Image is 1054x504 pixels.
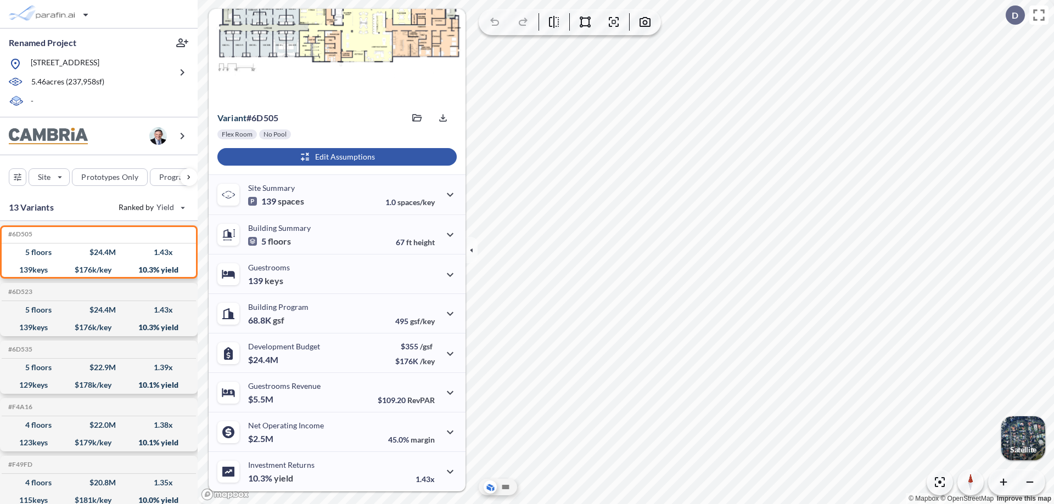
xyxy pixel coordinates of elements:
[222,130,253,139] p: Flex Room
[1001,416,1045,460] img: Switcher Image
[395,342,435,351] p: $355
[396,237,435,247] p: 67
[81,172,138,183] p: Prototypes Only
[31,95,33,108] p: -
[201,488,249,501] a: Mapbox homepage
[9,128,88,145] img: BrandImage
[6,461,32,468] h5: Click to copy the code
[248,263,290,272] p: Guestrooms
[6,346,32,353] h5: Click to copy the code
[6,288,32,296] h5: Click to copy the code
[31,57,99,71] p: [STREET_ADDRESS]
[72,168,148,186] button: Prototypes Only
[248,342,320,351] p: Development Budget
[110,199,192,216] button: Ranked by Yield
[395,356,435,366] p: $176K
[248,315,284,326] p: 68.8K
[29,168,70,186] button: Site
[31,76,104,88] p: 5.46 acres ( 237,958 sf)
[217,112,278,123] p: # 6d505
[411,435,435,444] span: margin
[1012,10,1018,20] p: D
[413,237,435,247] span: height
[248,394,275,405] p: $5.5M
[416,474,435,484] p: 1.43x
[6,403,32,411] h5: Click to copy the code
[248,223,311,233] p: Building Summary
[217,112,246,123] span: Variant
[217,148,457,166] button: Edit Assumptions
[248,275,283,286] p: 139
[997,495,1051,502] a: Improve this map
[159,172,190,183] p: Program
[263,130,287,139] p: No Pool
[940,495,994,502] a: OpenStreetMap
[150,168,209,186] button: Program
[248,460,315,469] p: Investment Returns
[149,127,167,145] img: user logo
[265,275,283,286] span: keys
[420,356,435,366] span: /key
[378,395,435,405] p: $109.20
[248,236,291,247] p: 5
[268,236,291,247] span: floors
[1010,445,1036,454] p: Satellite
[248,302,309,312] p: Building Program
[407,395,435,405] span: RevPAR
[9,201,54,214] p: 13 Variants
[410,316,435,326] span: gsf/key
[388,435,435,444] p: 45.0%
[38,172,51,183] p: Site
[420,342,433,351] span: /gsf
[1001,416,1045,460] button: Switcher ImageSatellite
[248,421,324,430] p: Net Operating Income
[6,230,32,238] h5: Click to copy the code
[909,495,939,502] a: Mapbox
[248,381,321,390] p: Guestrooms Revenue
[248,354,280,365] p: $24.4M
[248,183,295,192] p: Site Summary
[274,473,293,484] span: yield
[9,37,76,49] p: Renamed Project
[273,315,284,326] span: gsf
[248,196,304,207] p: 139
[385,197,435,207] p: 1.0
[248,433,275,444] p: $2.5M
[484,480,497,494] button: Aerial View
[397,197,435,207] span: spaces/key
[499,480,512,494] button: Site Plan
[156,202,175,213] span: Yield
[395,316,435,326] p: 495
[406,237,412,247] span: ft
[248,473,293,484] p: 10.3%
[278,196,304,207] span: spaces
